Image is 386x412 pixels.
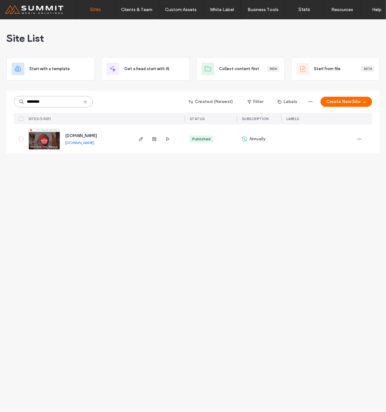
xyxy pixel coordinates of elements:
label: Custom Assets [165,7,197,12]
div: Published [192,136,211,142]
span: SUBSCRIPTION [242,117,269,121]
span: Collect content first [219,66,260,72]
label: Clients & Team [121,7,152,12]
span: STATUS [190,117,205,121]
button: Create New Site [321,97,372,107]
div: Start from fileBeta [291,57,380,81]
button: Labels [272,97,303,107]
span: SITES (1/301) [28,117,51,121]
a: [DOMAIN_NAME] [65,140,94,145]
div: Beta [361,66,374,72]
label: Business Tools [248,7,279,12]
label: White Label [210,7,234,12]
span: Start with a template [29,66,70,72]
span: LABELS [286,117,299,121]
button: Filter [241,97,270,107]
label: Help [372,7,382,12]
button: Created (Newest) [183,97,239,107]
span: Site List [6,32,44,45]
span: Start from file [314,66,341,72]
label: Resources [331,7,353,12]
a: [DOMAIN_NAME] [65,133,97,138]
label: Stats [298,7,310,12]
label: Sites [90,7,101,12]
div: New [267,66,279,72]
span: Get a head start with AI [124,66,169,72]
span: Annually [249,136,266,142]
span: Help [14,4,27,10]
div: Collect content firstNew [196,57,285,81]
div: Start with a template [6,57,95,81]
div: Get a head start with AI [101,57,190,81]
